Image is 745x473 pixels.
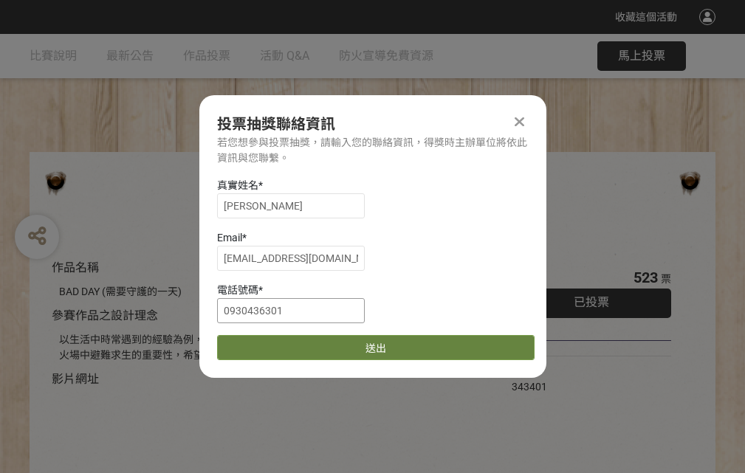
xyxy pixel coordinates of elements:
span: 防火宣導免費資源 [339,49,433,63]
span: 最新公告 [106,49,154,63]
a: 比賽說明 [30,34,77,78]
span: 活動 Q&A [260,49,309,63]
span: 影片網址 [52,372,99,386]
span: 票 [661,273,671,285]
div: 以生活中時常遇到的經驗為例，透過對比的方式宣傳住宅用火災警報器、家庭逃生計畫及火場中避難求生的重要性，希望透過趣味的短影音讓更多人認識到更多的防火觀念。 [59,332,467,363]
iframe: Facebook Share [551,364,625,379]
span: 比賽說明 [30,49,77,63]
div: 投票抽獎聯絡資訊 [217,113,529,135]
a: 防火宣導免費資源 [339,34,433,78]
span: 馬上投票 [618,49,665,63]
span: 真實姓名 [217,179,258,191]
span: 電話號碼 [217,284,258,296]
a: 作品投票 [183,34,230,78]
a: 最新公告 [106,34,154,78]
a: 活動 Q&A [260,34,309,78]
span: Email [217,232,242,244]
span: 523 [634,269,658,286]
span: 作品名稱 [52,260,99,275]
span: 參賽作品之設計理念 [52,308,158,322]
button: 馬上投票 [597,41,686,71]
span: 收藏這個活動 [615,11,677,23]
div: BAD DAY (需要守護的一天) [59,284,467,300]
button: 送出 [217,335,535,360]
div: 若您想參與投票抽獎，請輸入您的聯絡資訊，得獎時主辦單位將依此資訊與您聯繫。 [217,135,529,166]
span: 作品投票 [183,49,230,63]
span: 已投票 [574,295,609,309]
